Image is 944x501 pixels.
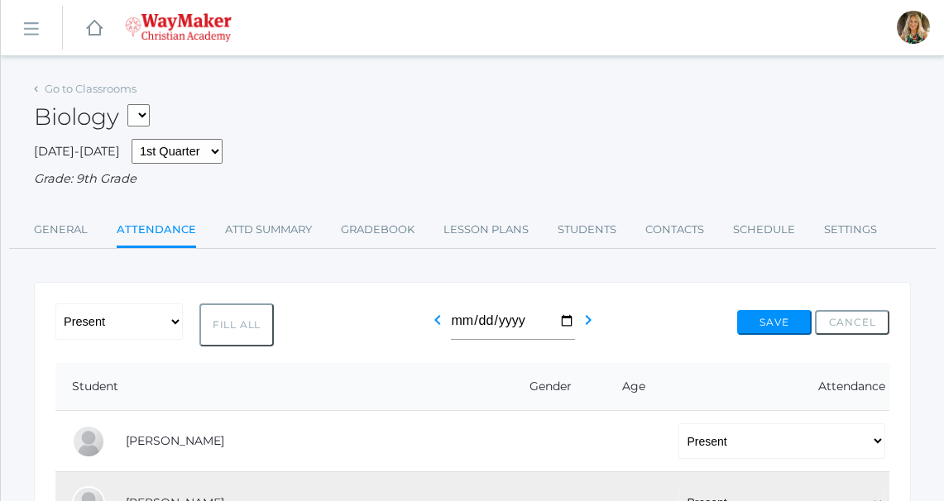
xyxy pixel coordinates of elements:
[34,104,150,131] h2: Biology
[578,318,598,333] a: chevron_right
[815,310,889,335] button: Cancel
[645,213,704,246] a: Contacts
[55,363,495,411] th: Student
[117,213,196,249] a: Attendance
[225,213,312,246] a: Attd Summary
[428,310,448,330] i: chevron_left
[593,363,662,411] th: Age
[199,303,274,346] button: Fill All
[558,213,616,246] a: Students
[662,363,889,411] th: Attendance
[443,213,529,246] a: Lesson Plans
[34,213,88,246] a: General
[341,213,414,246] a: Gradebook
[737,310,812,335] button: Save
[733,213,795,246] a: Schedule
[824,213,877,246] a: Settings
[897,11,930,44] div: Claudia Marosz
[72,425,105,458] div: Pierce Brozek
[126,433,224,448] a: [PERSON_NAME]
[578,310,598,330] i: chevron_right
[125,13,232,42] img: waymaker-logo-stack-white-1602f2b1af18da31a5905e9982d058868370996dac5278e84edea6dabf9a3315.png
[34,170,911,188] div: Grade: 9th Grade
[45,82,137,95] a: Go to Classrooms
[428,318,448,333] a: chevron_left
[495,363,593,411] th: Gender
[34,144,120,159] span: [DATE]-[DATE]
